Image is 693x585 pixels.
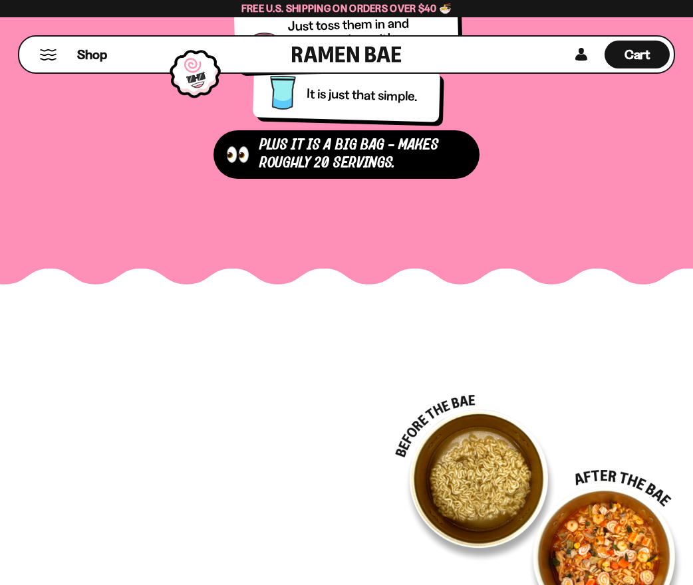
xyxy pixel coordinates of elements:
div: Plus It is a Big Bag - makes roughly 20 servings. [259,137,466,172]
button: Mobile Menu Trigger [39,49,57,60]
a: Cart [605,37,670,72]
div: It is just that simple. [306,86,424,104]
span: Free U.S. Shipping on Orders over $40 🍜 [241,2,452,15]
a: Shop [77,41,107,68]
span: Cart [624,47,650,62]
span: Shop [77,46,107,64]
